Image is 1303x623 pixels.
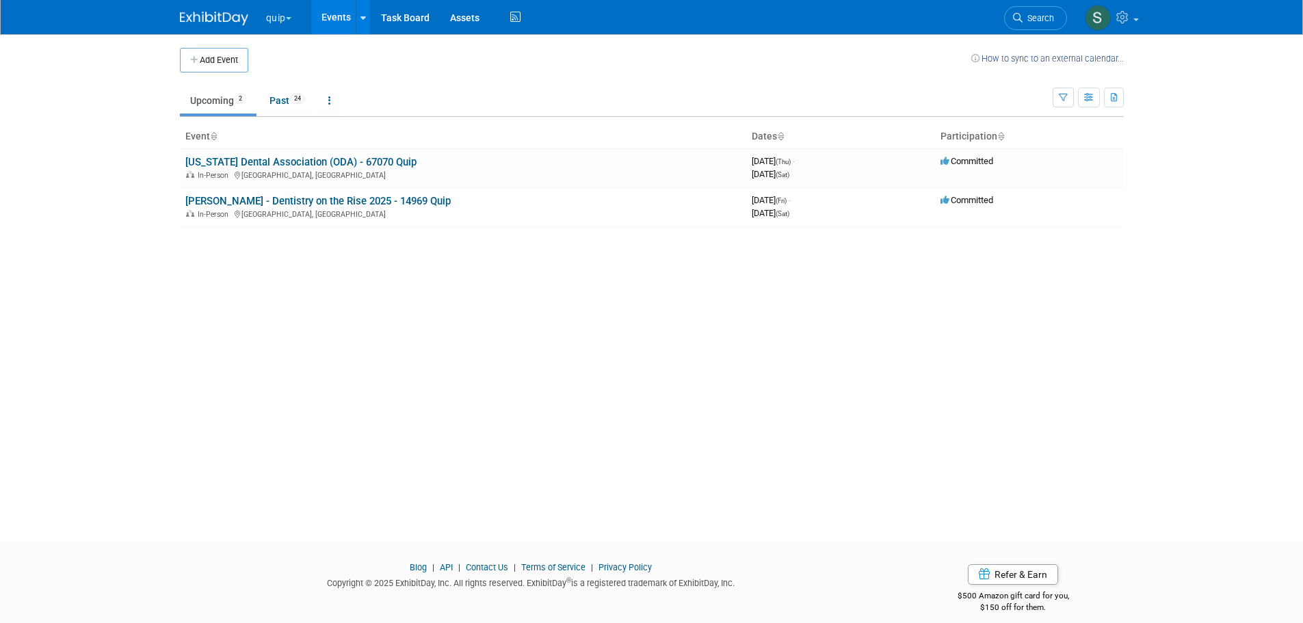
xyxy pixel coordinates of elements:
div: Copyright © 2025 ExhibitDay, Inc. All rights reserved. ExhibitDay is a registered trademark of Ex... [180,574,883,589]
span: [DATE] [752,156,795,166]
a: Blog [410,562,427,572]
span: In-Person [198,171,233,180]
span: [DATE] [752,208,789,218]
th: Event [180,125,746,148]
span: | [455,562,464,572]
a: Privacy Policy [598,562,652,572]
th: Dates [746,125,935,148]
span: - [789,195,791,205]
a: How to sync to an external calendar... [971,53,1124,64]
span: [DATE] [752,169,789,179]
img: In-Person Event [186,171,194,178]
span: [DATE] [752,195,791,205]
span: 24 [290,94,305,104]
a: Refer & Earn [968,564,1058,585]
a: Search [1004,6,1067,30]
a: Past24 [259,88,315,114]
a: [US_STATE] Dental Association (ODA) - 67070 Quip [185,156,417,168]
a: Contact Us [466,562,508,572]
img: Samantha Meyers [1085,5,1111,31]
span: | [429,562,438,572]
span: In-Person [198,210,233,219]
span: Committed [940,195,993,205]
a: Upcoming2 [180,88,256,114]
a: Sort by Start Date [777,131,784,142]
span: (Thu) [776,158,791,165]
span: | [588,562,596,572]
sup: ® [566,576,571,584]
span: - [793,156,795,166]
div: [GEOGRAPHIC_DATA], [GEOGRAPHIC_DATA] [185,169,741,180]
span: Search [1023,13,1054,23]
span: Committed [940,156,993,166]
span: (Sat) [776,210,789,217]
span: 2 [235,94,246,104]
a: Sort by Participation Type [997,131,1004,142]
a: Terms of Service [521,562,585,572]
a: [PERSON_NAME] - Dentistry on the Rise 2025 - 14969 Quip [185,195,451,207]
button: Add Event [180,48,248,72]
span: (Fri) [776,197,787,204]
th: Participation [935,125,1124,148]
div: $150 off for them. [903,602,1124,613]
a: Sort by Event Name [210,131,217,142]
span: (Sat) [776,171,789,178]
a: API [440,562,453,572]
img: In-Person Event [186,210,194,217]
div: $500 Amazon gift card for you, [903,581,1124,613]
img: ExhibitDay [180,12,248,25]
span: | [510,562,519,572]
div: [GEOGRAPHIC_DATA], [GEOGRAPHIC_DATA] [185,208,741,219]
